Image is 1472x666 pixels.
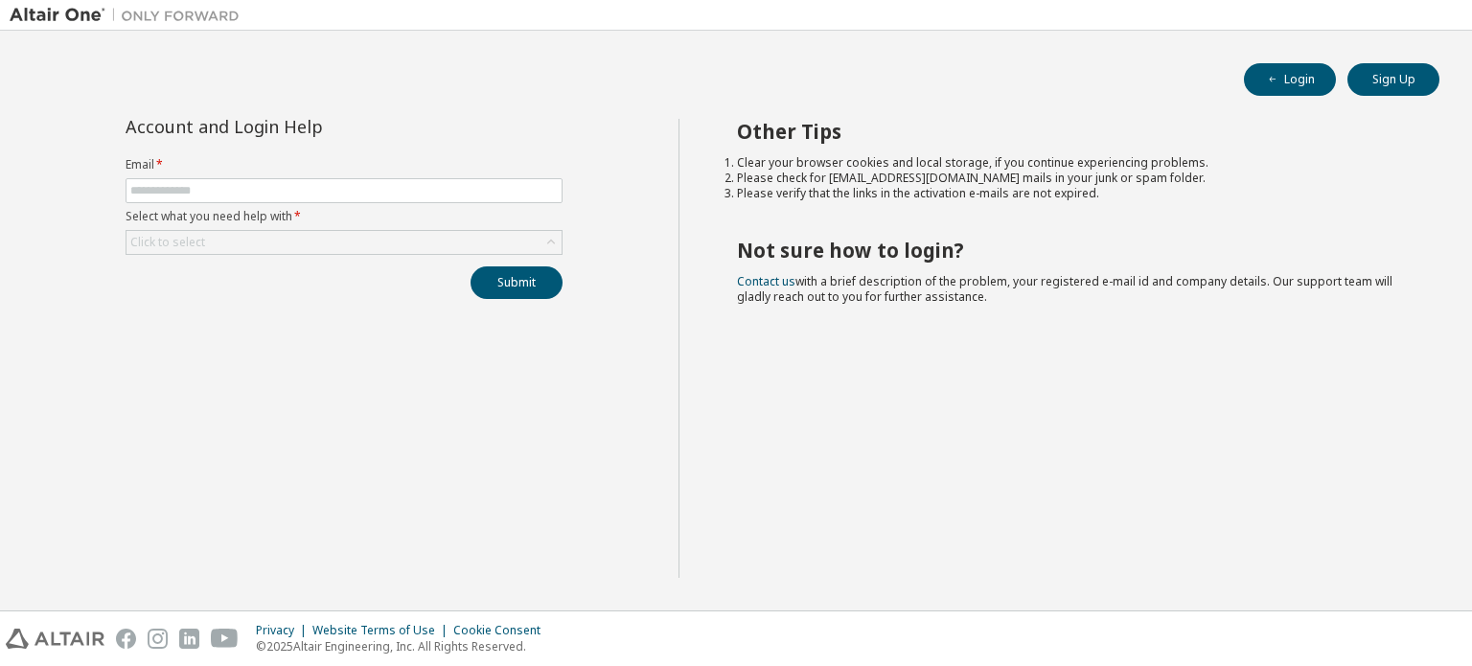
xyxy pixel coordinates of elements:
[148,629,168,649] img: instagram.svg
[126,119,475,134] div: Account and Login Help
[737,155,1406,171] li: Clear your browser cookies and local storage, if you continue experiencing problems.
[126,157,563,172] label: Email
[737,273,795,289] a: Contact us
[737,186,1406,201] li: Please verify that the links in the activation e-mails are not expired.
[737,119,1406,144] h2: Other Tips
[453,623,552,638] div: Cookie Consent
[737,171,1406,186] li: Please check for [EMAIL_ADDRESS][DOMAIN_NAME] mails in your junk or spam folder.
[130,235,205,250] div: Click to select
[211,629,239,649] img: youtube.svg
[312,623,453,638] div: Website Terms of Use
[737,238,1406,263] h2: Not sure how to login?
[256,623,312,638] div: Privacy
[1347,63,1439,96] button: Sign Up
[126,209,563,224] label: Select what you need help with
[1244,63,1336,96] button: Login
[10,6,249,25] img: Altair One
[737,273,1392,305] span: with a brief description of the problem, your registered e-mail id and company details. Our suppo...
[6,629,104,649] img: altair_logo.svg
[116,629,136,649] img: facebook.svg
[179,629,199,649] img: linkedin.svg
[126,231,562,254] div: Click to select
[471,266,563,299] button: Submit
[256,638,552,655] p: © 2025 Altair Engineering, Inc. All Rights Reserved.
